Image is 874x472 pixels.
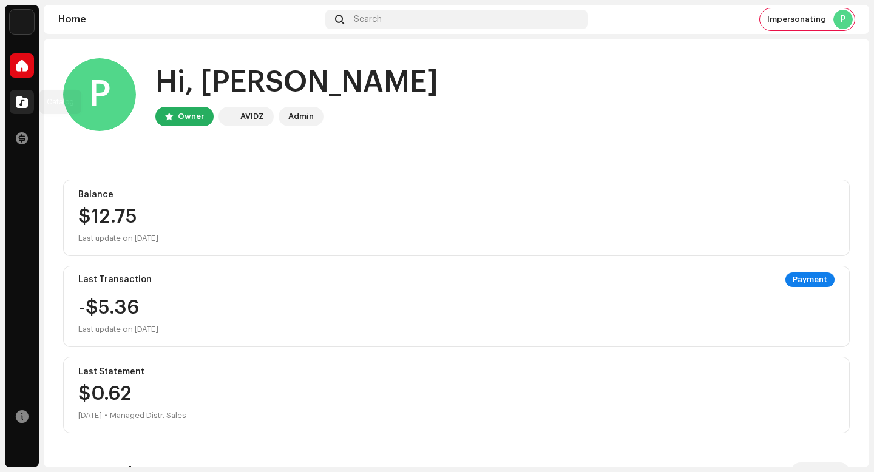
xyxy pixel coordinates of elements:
div: Managed Distr. Sales [110,408,186,423]
img: 10d72f0b-d06a-424f-aeaa-9c9f537e57b6 [221,109,235,124]
div: P [833,10,853,29]
div: Last Statement [78,367,835,377]
re-o-card-value: Last Statement [63,357,850,433]
div: Owner [178,109,204,124]
span: Search [354,15,382,24]
div: Home [58,15,320,24]
div: • [104,408,107,423]
div: Hi, [PERSON_NAME] [155,63,438,102]
div: Payment [785,272,835,287]
div: AVIDZ [240,109,264,124]
div: P [63,58,136,131]
div: Last Transaction [78,275,152,285]
span: Impersonating [767,15,826,24]
img: 10d72f0b-d06a-424f-aeaa-9c9f537e57b6 [10,10,34,34]
re-o-card-value: Balance [63,180,850,256]
div: [DATE] [78,408,102,423]
div: Admin [288,109,314,124]
div: Last update on [DATE] [78,322,158,337]
div: Balance [78,190,835,200]
div: Last update on [DATE] [78,231,835,246]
